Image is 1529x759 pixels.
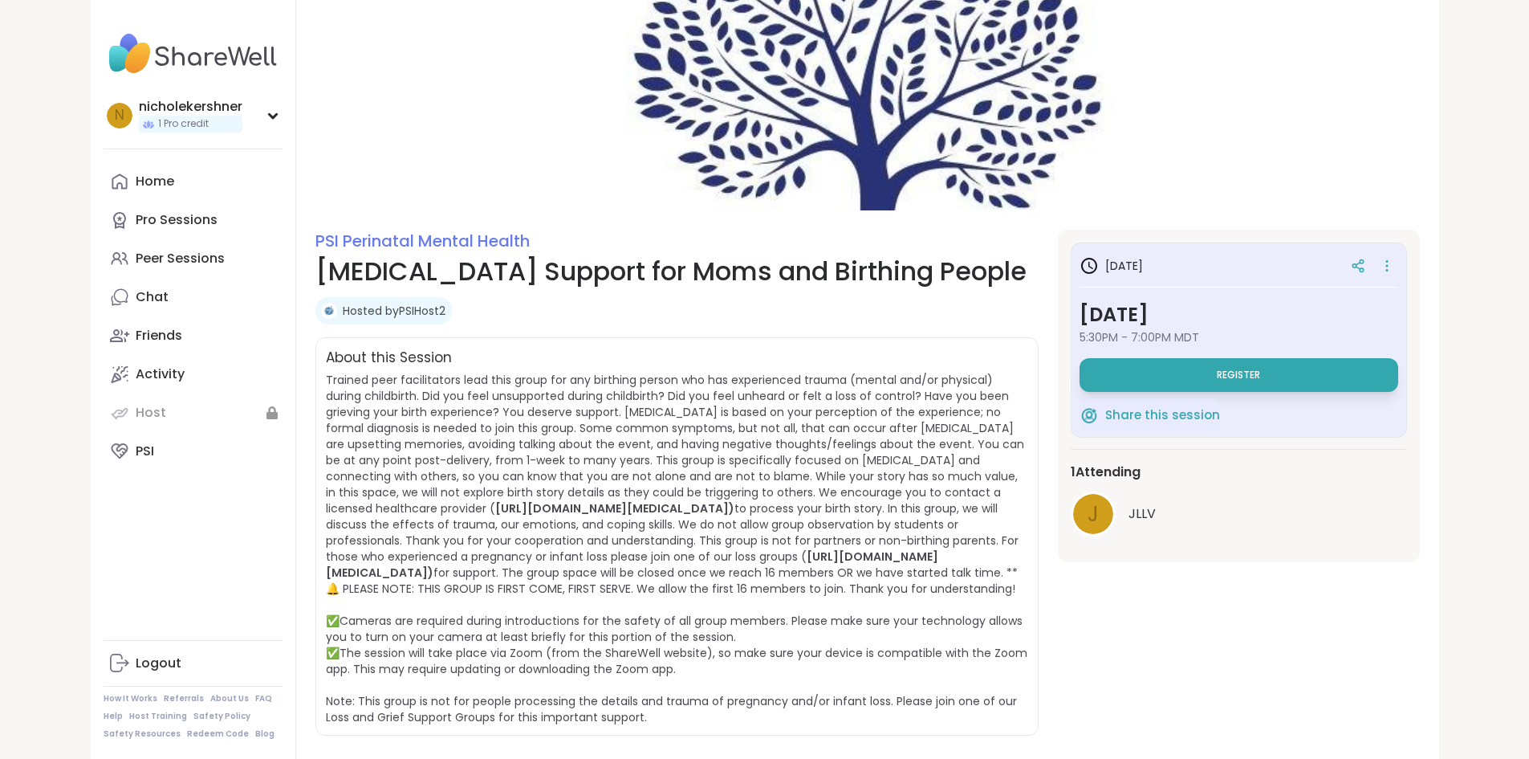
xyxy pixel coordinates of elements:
a: Peer Sessions [104,239,283,278]
img: ShareWell Logomark [1080,406,1099,425]
div: Host [136,404,166,422]
span: J [1088,499,1099,530]
img: ShareWell Nav Logo [104,26,283,82]
a: Blog [255,728,274,740]
a: FAQ [255,693,272,704]
h3: [DATE] [1080,256,1143,275]
a: Host [104,394,283,432]
div: Friends [136,327,182,345]
span: Share this session [1105,406,1220,425]
a: Activity [104,355,283,394]
h2: About this Session [326,348,452,369]
a: Logout [104,644,283,683]
div: PSI [136,443,154,460]
a: Redeem Code [187,728,249,740]
a: How It Works [104,693,157,704]
div: Activity [136,365,185,383]
a: About Us [210,693,249,704]
a: [URL][DOMAIN_NAME][MEDICAL_DATA]) [326,549,938,581]
div: Chat [136,288,169,306]
a: JJLLV [1071,492,1407,537]
a: Friends [104,316,283,355]
a: Hosted byPSIHost2 [343,303,445,319]
div: Peer Sessions [136,250,225,267]
h1: [MEDICAL_DATA] Support for Moms and Birthing People [315,252,1039,291]
div: Pro Sessions [136,211,218,229]
a: Referrals [164,693,204,704]
a: Pro Sessions [104,201,283,239]
img: PSIHost2 [321,303,337,319]
span: JLLV [1128,504,1156,524]
div: Home [136,173,174,190]
span: n [115,105,124,126]
a: Chat [104,278,283,316]
div: nicholekershner [139,98,242,116]
span: 5:30PM - 7:00PM MDT [1080,329,1398,345]
a: [URL][DOMAIN_NAME][MEDICAL_DATA]) [495,500,734,516]
button: Register [1080,358,1398,392]
a: Safety Policy [193,711,250,722]
a: PSI [104,432,283,471]
a: Home [104,162,283,201]
a: Host Training [129,711,187,722]
span: Register [1217,369,1260,382]
a: Help [104,711,123,722]
div: Logout [136,655,181,672]
a: PSI Perinatal Mental Health [315,230,530,252]
span: 1 Attending [1071,463,1141,482]
span: Trained peer facilitators lead this group for any birthing person who has experienced trauma (men... [326,372,1027,725]
h3: [DATE] [1080,300,1398,329]
button: Share this session [1080,398,1220,432]
a: Safety Resources [104,728,181,740]
span: 1 Pro credit [158,117,209,131]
